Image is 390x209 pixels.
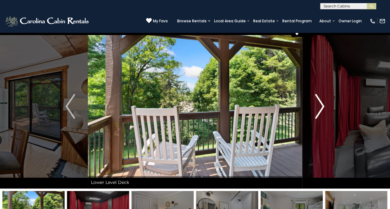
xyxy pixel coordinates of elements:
a: Owner Login [335,17,365,25]
span: My Favs [153,18,168,24]
div: Lower Level Deck [88,176,302,189]
img: arrow [315,94,324,119]
button: Previous [53,24,87,189]
a: My Favs [146,18,168,24]
button: Next [302,24,337,189]
img: phone-regular-white.png [370,18,376,24]
img: mail-regular-white.png [379,18,385,24]
a: Browse Rentals [174,17,210,25]
a: Rental Program [279,17,315,25]
a: Real Estate [250,17,278,25]
a: Local Area Guide [211,17,249,25]
img: arrow [65,94,75,119]
img: White-1-2.png [5,15,91,27]
a: About [316,17,334,25]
